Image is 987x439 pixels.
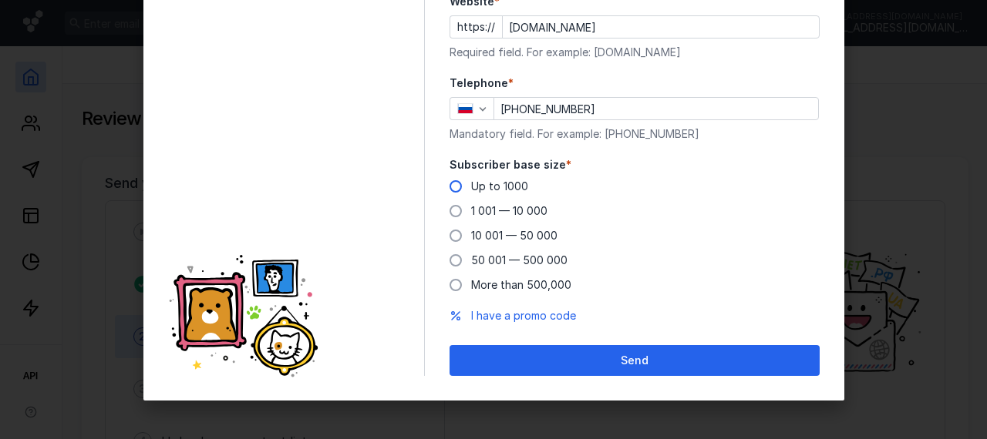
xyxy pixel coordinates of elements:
button: I have a promo code [471,308,576,323]
font: Up to 1000 [471,179,528,193]
font: More than 500,000 [471,278,571,291]
font: Send [621,354,648,367]
font: Subscriber base size [450,158,566,171]
button: Send [450,345,820,376]
span: 1 001 — 10 000 [471,204,547,217]
span: 10 001 — 50 000 [471,229,558,242]
span: 50 001 — 500 000 [471,253,568,266]
font: Telephone [450,76,508,89]
font: I have a promo code [471,309,576,322]
font: Mandatory field. For example: [PHONE_NUMBER] [450,127,699,140]
font: Required field. For example: [DOMAIN_NAME] [450,45,681,59]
